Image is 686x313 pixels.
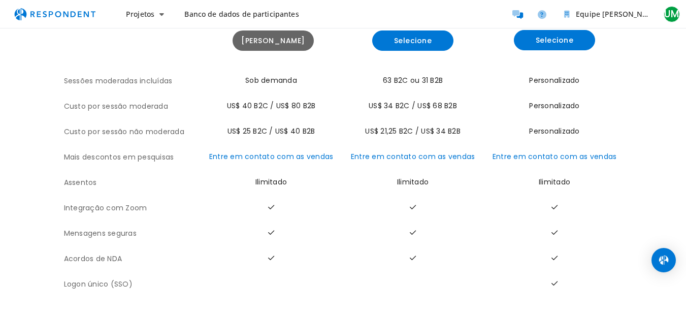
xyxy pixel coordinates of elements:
button: Equipe ALAN LIMA BARRETO [556,5,658,23]
font: Assentos [64,177,97,187]
a: Banco de dados de participantes [176,5,307,23]
font: Ilimitado [397,177,429,187]
font: UM [664,7,679,21]
font: Custo por sessão moderada [64,101,168,111]
font: Ilimitado [539,177,570,187]
a: Ajuda e suporte [532,4,552,24]
button: Selecione o plano básico anual [372,30,453,51]
font: Personalizado [529,75,579,85]
a: Entre em contato com as vendas [351,151,475,162]
a: Entre em contato com as vendas [209,151,334,162]
font: Acordos de NDA [64,254,122,264]
font: Sessões moderadas incluídas [64,76,173,86]
font: Personalizado [529,101,579,111]
font: Sob demanda [245,75,297,85]
img: respondent-logo.png [8,5,102,24]
button: Projetos [118,5,172,23]
button: Selecione o plano anual custom_static [514,30,595,50]
font: US$ 40 B2C / US$ 80 B2B [227,101,316,111]
font: Projetos [126,9,154,19]
font: US$ 34 B2C / US$ 68 B2B [369,101,457,111]
font: Ilimitado [255,177,287,187]
font: US$ 25 B2C / US$ 40 B2B [227,126,315,136]
a: Entre em contato com as vendas [493,151,617,162]
a: Participantes da mensagem [507,4,528,24]
button: Manter plano de pagamento anual atualizado [233,30,314,51]
font: Mais descontos em pesquisas [64,152,174,162]
font: Personalizado [529,126,579,136]
font: Logon único (SSO) [64,279,133,289]
font: US$ 21,25 B2C / US$ 34 B2B [365,126,461,136]
button: UM [662,5,682,23]
div: Abra o Intercom Messenger [651,248,676,272]
font: Integração com Zoom [64,203,147,213]
font: Mensagens seguras [64,228,137,238]
font: Selecione [394,36,432,46]
font: 63 B2C ou 31 B2B [383,75,443,85]
font: [PERSON_NAME] [241,36,305,46]
font: Custo por sessão não moderada [64,127,184,137]
font: Selecione [536,35,574,45]
font: Banco de dados de participantes [184,9,299,19]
